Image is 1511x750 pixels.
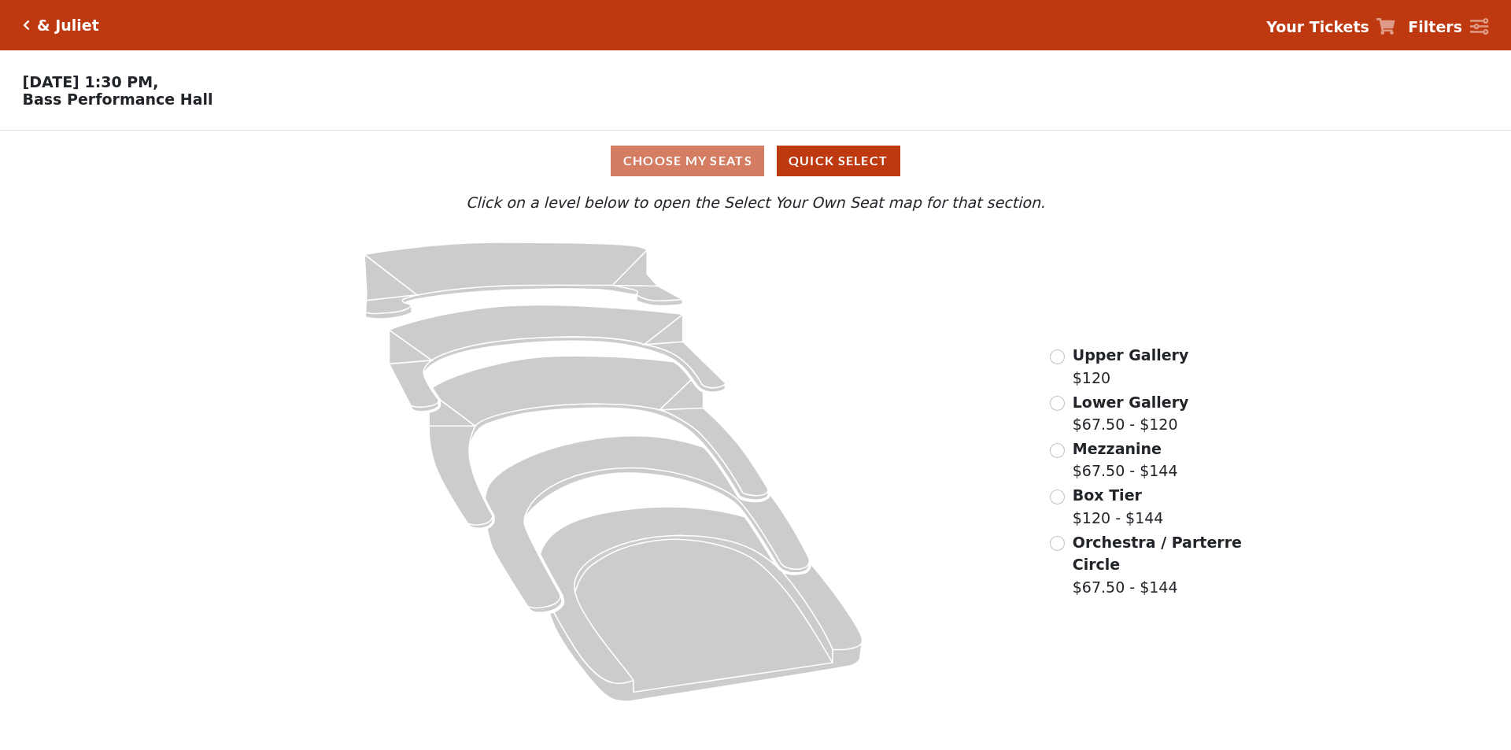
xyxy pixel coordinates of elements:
[1266,16,1395,39] a: Your Tickets
[1266,18,1369,35] strong: Your Tickets
[1073,344,1189,389] label: $120
[1408,18,1462,35] strong: Filters
[1073,346,1189,364] span: Upper Gallery
[777,146,900,176] button: Quick Select
[1073,391,1189,436] label: $67.50 - $120
[1408,16,1488,39] a: Filters
[1073,438,1178,482] label: $67.50 - $144
[1073,534,1242,574] span: Orchestra / Parterre Circle
[1073,531,1244,599] label: $67.50 - $144
[1073,393,1189,411] span: Lower Gallery
[390,305,726,412] path: Lower Gallery - Seats Available: 78
[200,191,1311,214] p: Click on a level below to open the Select Your Own Seat map for that section.
[1073,484,1164,529] label: $120 - $144
[1073,486,1142,504] span: Box Tier
[364,242,682,319] path: Upper Gallery - Seats Available: 308
[37,17,99,35] h5: & Juliet
[23,20,30,31] a: Click here to go back to filters
[541,507,863,701] path: Orchestra / Parterre Circle - Seats Available: 33
[1073,440,1162,457] span: Mezzanine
